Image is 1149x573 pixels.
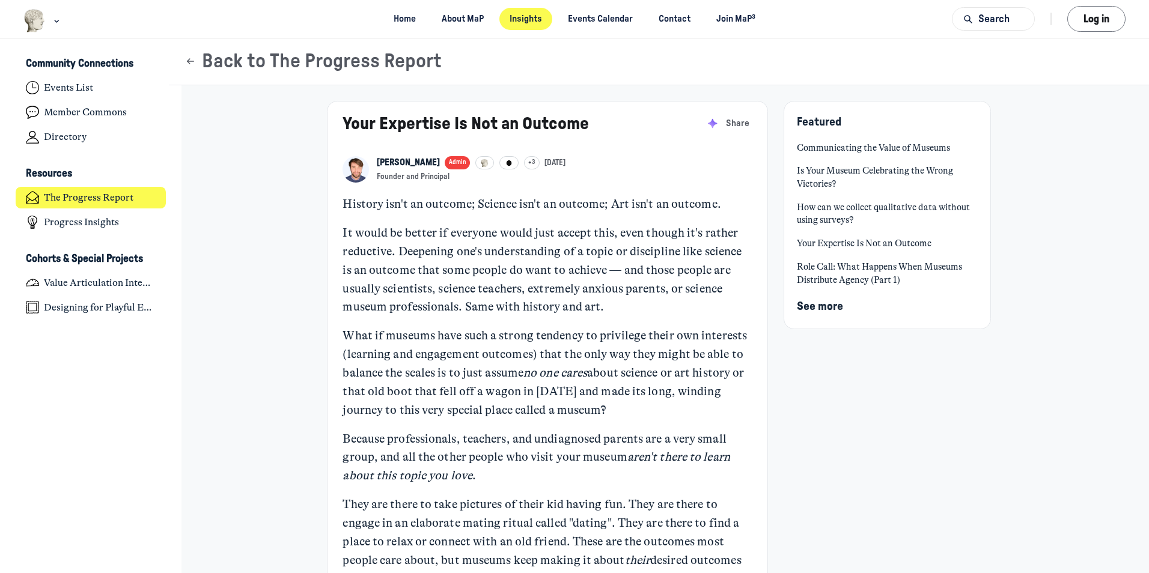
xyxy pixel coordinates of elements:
[16,211,166,234] a: Progress Insights
[44,216,119,228] h4: Progress Insights
[797,201,977,227] a: How can we collect qualitative data without using surveys?
[44,302,156,314] h4: Designing for Playful Engagement
[377,156,440,169] a: View Kyle Bowen profile
[431,8,495,30] a: About MaP
[44,277,156,289] h4: Value Articulation Intensive (Cultural Leadership Lab)
[184,50,442,73] button: Back to The Progress Report
[169,38,1149,85] header: Page Header
[343,195,752,214] p: History isn't an outcome; Science isn't an outcome; Art isn't an outcome.
[377,172,450,182] button: Founder and Principal
[797,117,841,128] span: Featured
[797,261,977,286] a: Role Call: What Happens When Museums Distribute Agency (Part 1)
[343,430,752,485] p: Because professionals, teachers, and undiagnosed parents are a very small group, and all the othe...
[26,253,143,265] h3: Cohorts & Special Projects
[1067,6,1126,32] button: Log in
[16,249,166,269] button: Cohorts & Special ProjectsCollapse space
[797,142,977,155] a: Communicating the Value of Museums
[706,8,766,30] a: Join MaP³
[726,117,749,130] span: Share
[523,366,587,380] em: no one cares
[16,126,166,148] a: Directory
[16,164,166,184] button: ResourcesCollapse space
[797,237,977,250] a: Your Expertise Is Not an Outcome
[383,8,426,30] a: Home
[797,165,977,190] a: Is Your Museum Celebrating the Wrong Victories?
[544,158,565,168] a: [DATE]
[16,102,166,124] a: Member Commons
[797,297,843,316] button: See more
[797,301,843,312] span: See more
[528,158,535,168] span: +3
[499,8,553,30] a: Insights
[343,327,752,419] p: What if museums have such a strong tendency to privilege their own interests (learning and engage...
[16,296,166,318] a: Designing for Playful Engagement
[23,8,62,34] button: Museums as Progress logo
[23,9,46,32] img: Museums as Progress logo
[343,115,589,133] a: Your Expertise Is Not an Outcome
[16,187,166,209] a: The Progress Report
[377,156,566,182] button: View Kyle Bowen profileAdmin+3[DATE]Founder and Principal
[16,271,166,294] a: Value Articulation Intensive (Cultural Leadership Lab)
[343,224,752,317] p: It would be better if everyone would just accept this, even though it's rather reductive. Deepeni...
[44,82,93,94] h4: Events List
[625,553,651,567] em: their
[648,8,701,30] a: Contact
[26,58,133,70] h3: Community Connections
[343,156,368,182] a: View Kyle Bowen profile
[44,131,87,143] h4: Directory
[558,8,644,30] a: Events Calendar
[44,106,127,118] h4: Member Commons
[26,168,72,180] h3: Resources
[16,77,166,99] a: Events List
[723,114,752,132] button: Share
[16,54,166,74] button: Community ConnectionsCollapse space
[449,158,466,168] span: Admin
[952,7,1035,31] button: Search
[704,114,722,132] button: Summarize
[44,192,133,204] h4: The Progress Report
